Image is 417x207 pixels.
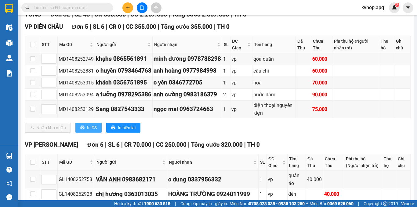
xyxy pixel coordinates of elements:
span: printer [111,125,115,130]
div: c dung 0337956332 [168,175,257,184]
th: STT [40,154,58,171]
span: Mã GD [59,41,89,48]
th: STT [40,36,58,53]
img: logo-vxr [5,4,13,13]
th: SL [222,36,230,53]
span: ⚪️ [306,202,308,205]
div: qoa quần [253,55,294,63]
div: 60.000 [312,67,331,75]
div: c yến 0346772705 [154,78,221,87]
strong: 1900 633 818 [144,201,170,206]
div: 70.000 [312,79,331,87]
div: MD1408253129 [59,105,94,113]
span: notification [6,180,12,186]
div: MD1408253094 [59,91,94,98]
div: vp [231,91,251,98]
span: Mã GD [59,159,89,166]
sup: 2 [395,3,399,7]
span: | [90,23,91,30]
span: Tổng cước 355.000 [161,23,212,30]
th: Tên hàng [252,36,296,53]
span: VP [PERSON_NAME] [25,141,78,148]
div: điện thoại nguyên kiện [253,102,294,117]
div: vp [268,190,286,198]
span: | [214,23,216,30]
th: Phí thu hộ (Người nhận trả) [332,36,379,53]
div: cầu chì [253,67,294,75]
span: message [6,194,12,200]
img: icon-new-feature [392,5,397,10]
th: Đã Thu [296,36,312,53]
th: Ghi chú [394,36,411,53]
span: search [25,5,30,10]
td: MD1408253015 [58,77,95,89]
img: warehouse-icon [6,55,13,61]
div: 75.000 [312,105,331,113]
span: | [244,141,246,148]
th: Đã Thu [306,154,323,171]
div: HOÀNG TRƯỜNG 0924011999 [168,190,257,199]
span: TH 0 [217,23,230,30]
div: vp [231,55,251,63]
span: printer [80,125,85,130]
span: Người nhận [154,41,216,48]
span: | [153,141,154,148]
span: | [105,141,107,148]
span: TH 0 [247,141,260,148]
div: 40.000 [324,190,343,198]
div: hoa [253,79,294,87]
span: Hỗ trợ kỹ thuật: [114,200,170,207]
td: MD1408252749 [58,53,95,65]
span: | [188,141,190,148]
span: | [121,141,123,148]
span: Người nhận [169,159,252,166]
div: 90.000 [312,91,331,98]
div: MD1408253015 [59,79,94,87]
div: nuớc dấm [253,91,294,98]
span: Miền Bắc [310,200,354,207]
span: | [358,200,359,207]
span: | [158,23,159,30]
span: Đơn 6 [87,141,103,148]
input: Tìm tên, số ĐT hoặc mã đơn [34,4,106,11]
img: solution-icon [6,70,13,77]
div: khách 0356751895 [96,78,151,87]
span: ĐC Giao [232,38,246,51]
span: Miền Nam [230,200,305,207]
span: SL 6 [93,23,104,30]
td: GL1408252758 [58,171,95,188]
button: file-add [137,2,147,13]
span: Đơn 5 [72,23,88,30]
span: | [123,23,124,30]
div: 1 [223,79,229,87]
span: caret-down [405,5,411,10]
span: | [106,23,107,30]
div: vp [231,79,251,87]
span: kvhop.apq [357,4,389,11]
img: warehouse-icon [6,153,13,159]
div: anh cường 0983186379 [154,90,221,99]
span: CR 0 [109,23,121,30]
span: Tổng cước 320.000 [191,141,243,148]
span: | [175,200,176,207]
span: CR 70.000 [124,141,151,148]
button: plus [122,2,133,13]
strong: 0708 023 035 - 0935 103 250 [249,201,305,206]
div: minh dương 0978788298 [154,54,221,63]
span: 2 [396,3,398,7]
td: GL1408252928 [58,188,95,200]
img: warehouse-icon [6,40,13,46]
th: SL [259,154,267,171]
div: anh hoàng 0977984993 [154,66,221,75]
div: 60.000 [312,55,331,63]
div: MD1408252749 [59,55,94,63]
img: warehouse-icon [6,24,13,31]
div: vp [231,105,251,113]
div: vp [268,176,286,183]
span: ĐC Giao [268,155,281,169]
div: quân áo [288,172,305,187]
div: Sang 0827543333 [96,105,151,114]
th: Ghi chú [396,154,411,171]
div: GL1408252928 [59,190,94,198]
div: vp [231,67,251,75]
